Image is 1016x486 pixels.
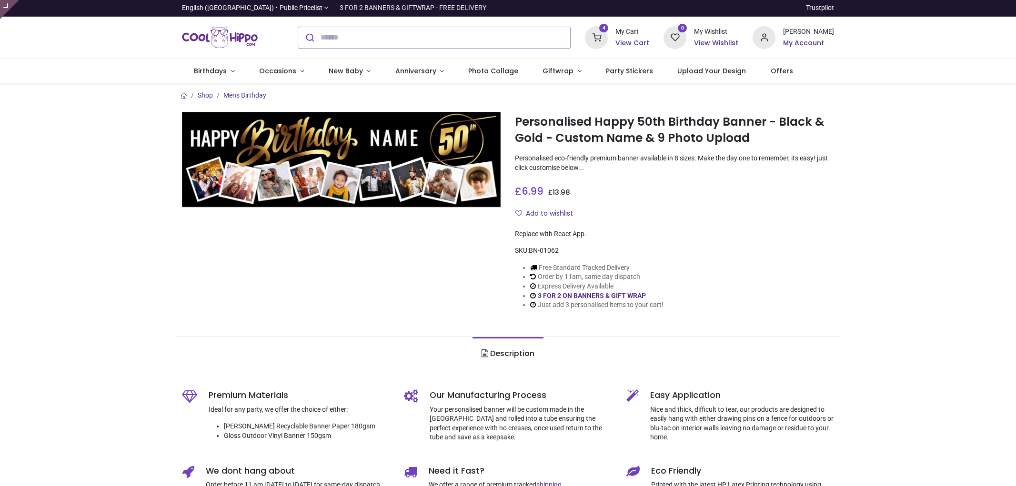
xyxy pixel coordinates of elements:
[599,24,608,33] sup: 4
[430,405,612,442] p: Your personalised banner will be custom made in the [GEOGRAPHIC_DATA] and rolled into a tube ensu...
[515,210,522,217] i: Add to wishlist
[194,66,227,76] span: Birthdays
[694,39,738,48] a: View Wishlist
[182,59,247,84] a: Birthdays
[182,24,258,51] img: Cool Hippo
[585,33,608,40] a: 4
[429,465,612,477] h5: Need it Fast?
[223,91,266,99] a: Mens Birthday
[298,27,321,48] button: Submit
[329,66,363,76] span: New Baby
[182,24,258,51] a: Logo of Cool Hippo
[615,27,649,37] div: My Cart
[678,24,687,33] sup: 0
[206,465,390,477] h5: We dont hang about
[783,27,834,37] div: [PERSON_NAME]
[473,337,543,370] a: Description
[515,114,834,147] h1: Personalised Happy 50th Birthday Banner - Black & Gold - Custom Name & 9 Photo Upload
[515,184,543,198] span: £
[606,66,653,76] span: Party Stickers
[553,188,570,197] span: 13.98
[538,292,646,299] a: 3 FOR 2 ON BANNERS & GIFT WRAP
[247,59,316,84] a: Occasions
[651,465,835,477] h5: Eco Friendly
[771,66,793,76] span: Offers
[650,389,835,401] h5: Easy Application
[224,431,390,441] li: Gloss Outdoor Vinyl Banner 150gsm
[395,66,436,76] span: Anniversary
[529,247,559,254] span: BN-01062
[530,263,664,273] li: Free Standard Tracked Delivery
[515,246,834,256] div: SKU:
[340,3,486,13] div: 3 FOR 2 BANNERS & GIFTWRAP - FREE DELIVERY
[383,59,456,84] a: Anniversary
[650,405,835,442] p: Nice and thick, difficult to tear, our products are designed to easily hang with either drawing p...
[209,389,390,401] h5: Premium Materials
[198,91,213,99] a: Shop
[522,184,543,198] span: 6.99
[531,59,594,84] a: Giftwrap
[530,282,664,291] li: Express Delivery Available
[224,422,390,431] li: [PERSON_NAME] Recyclable Banner Paper 180gsm
[664,33,686,40] a: 0
[677,66,746,76] span: Upload Your Design
[694,27,738,37] div: My Wishlist
[316,59,383,84] a: New Baby
[209,405,390,415] p: Ideal for any party, we offer the choice of either:
[182,112,501,208] img: Personalised Happy 50th Birthday Banner - Black & Gold - Custom Name & 9 Photo Upload
[530,300,664,310] li: Just add 3 personalised items to your cart!
[530,272,664,282] li: Order by 11am, same day dispatch
[783,39,834,48] a: My Account
[182,3,329,13] a: English ([GEOGRAPHIC_DATA]) •Public Pricelist
[280,3,322,13] span: Public Pricelist
[515,154,834,172] p: Personalised eco-friendly premium banner available in 8 sizes. Make the day one to remember, its ...
[259,66,296,76] span: Occasions
[430,389,612,401] h5: Our Manufacturing Process
[468,66,518,76] span: Photo Collage
[548,188,570,197] span: £
[806,3,834,13] a: Trustpilot
[515,206,581,222] button: Add to wishlistAdd to wishlist
[515,229,834,239] div: Replace with React App.
[543,66,573,76] span: Giftwrap
[615,39,649,48] a: View Cart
